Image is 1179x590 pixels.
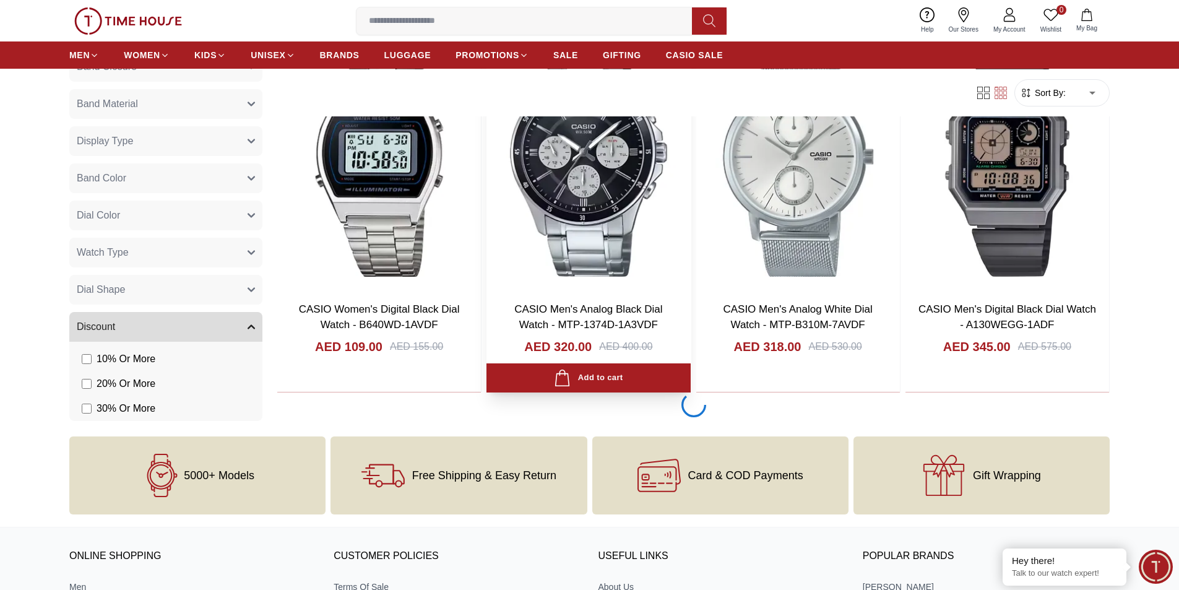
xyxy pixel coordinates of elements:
[666,49,723,61] span: CASIO SALE
[69,44,99,66] a: MEN
[97,376,155,391] span: 20 % Or More
[944,25,983,34] span: Our Stores
[918,303,1096,331] a: CASIO Men's Digital Black Dial Watch - A130WEGG-1ADF
[69,201,262,230] button: Dial Color
[77,319,115,334] span: Discount
[688,469,803,482] span: Card & COD Payments
[553,49,578,61] span: SALE
[456,49,519,61] span: PROMOTIONS
[384,44,431,66] a: LUGGAGE
[456,44,529,66] a: PROMOTIONS
[554,370,623,386] div: Add to cart
[723,303,872,331] a: CASIO Men's Analog White Dial Watch - MTP-B310M-7AVDF
[603,49,641,61] span: GIFTING
[1018,339,1071,354] div: AED 575.00
[69,275,262,305] button: Dial Shape
[734,338,801,355] h4: AED 318.00
[390,339,443,354] div: AED 155.00
[82,379,92,389] input: 20% Or More
[1071,24,1102,33] span: My Bag
[666,44,723,66] a: CASIO SALE
[973,469,1041,482] span: Gift Wrapping
[77,171,126,186] span: Band Color
[77,134,133,149] span: Display Type
[194,49,217,61] span: KIDS
[1012,555,1117,567] div: Hey there!
[82,354,92,364] input: 10% Or More
[1139,550,1173,584] div: Chat Widget
[77,208,120,223] span: Dial Color
[320,49,360,61] span: BRANDS
[334,547,581,566] h3: CUSTOMER POLICIES
[553,44,578,66] a: SALE
[913,5,941,37] a: Help
[808,339,862,354] div: AED 530.00
[384,49,431,61] span: LUGGAGE
[251,49,285,61] span: UNISEX
[1033,5,1069,37] a: 0Wishlist
[69,312,262,342] button: Discount
[603,44,641,66] a: GIFTING
[863,547,1110,566] h3: Popular Brands
[77,282,125,297] span: Dial Shape
[74,7,182,35] img: ...
[124,49,160,61] span: WOMEN
[194,44,226,66] a: KIDS
[320,44,360,66] a: BRANDS
[82,404,92,414] input: 30% Or More
[941,5,986,37] a: Our Stores
[69,238,262,267] button: Watch Type
[277,25,481,292] img: CASIO Women's Digital Black Dial Watch - B640WD-1AVDF
[315,338,382,355] h4: AED 109.00
[598,547,845,566] h3: USEFUL LINKS
[1032,87,1066,99] span: Sort By:
[77,245,129,260] span: Watch Type
[69,89,262,119] button: Band Material
[943,338,1011,355] h4: AED 345.00
[514,303,662,331] a: CASIO Men's Analog Black Dial Watch - MTP-1374D-1A3VDF
[1012,568,1117,579] p: Talk to our watch expert!
[486,25,690,292] img: CASIO Men's Analog Black Dial Watch - MTP-1374D-1A3VDF
[69,49,90,61] span: MEN
[299,303,460,331] a: CASIO Women's Digital Black Dial Watch - B640WD-1AVDF
[486,363,690,393] button: Add to cart
[97,352,155,367] span: 10 % Or More
[1056,5,1066,15] span: 0
[77,97,138,111] span: Band Material
[524,338,592,355] h4: AED 320.00
[988,25,1030,34] span: My Account
[184,469,254,482] span: 5000+ Models
[97,401,155,416] span: 30 % Or More
[251,44,295,66] a: UNISEX
[69,547,316,566] h3: ONLINE SHOPPING
[905,25,1109,292] img: CASIO Men's Digital Black Dial Watch - A130WEGG-1ADF
[696,25,900,292] img: CASIO Men's Analog White Dial Watch - MTP-B310M-7AVDF
[1035,25,1066,34] span: Wishlist
[69,126,262,156] button: Display Type
[412,469,556,482] span: Free Shipping & Easy Return
[1069,6,1105,35] button: My Bag
[124,44,170,66] a: WOMEN
[916,25,939,34] span: Help
[599,339,652,354] div: AED 400.00
[1020,87,1066,99] button: Sort By:
[69,163,262,193] button: Band Color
